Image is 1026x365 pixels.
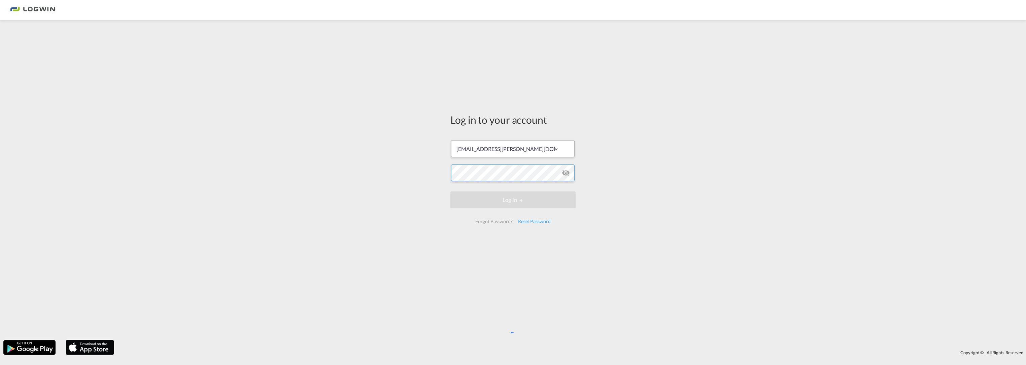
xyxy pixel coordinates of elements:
button: LOGIN [450,191,576,208]
div: Reset Password [515,215,553,227]
input: Enter email/phone number [451,140,575,157]
div: Log in to your account [450,113,576,127]
img: bc73a0e0d8c111efacd525e4c8ad7d32.png [10,3,56,18]
img: apple.png [65,339,115,356]
img: google.png [3,339,56,356]
md-icon: icon-eye-off [562,169,570,177]
div: Forgot Password? [473,215,515,227]
div: Copyright © . All Rights Reserved [117,347,1026,358]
